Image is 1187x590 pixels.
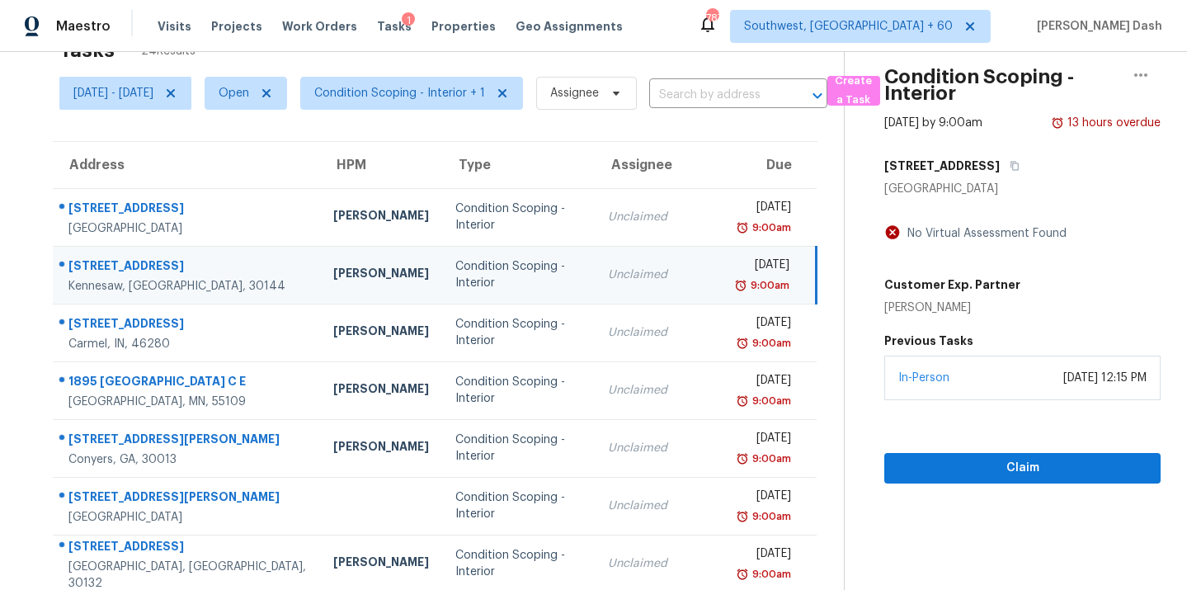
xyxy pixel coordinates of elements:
span: Visits [158,18,191,35]
div: Condition Scoping - Interior [455,547,582,580]
div: Unclaimed [608,209,712,225]
div: Condition Scoping - Interior [455,316,582,349]
div: [PERSON_NAME] [333,323,429,343]
div: Conyers, GA, 30013 [68,451,307,468]
div: Unclaimed [608,382,712,399]
div: Condition Scoping - Interior [455,374,582,407]
span: Southwest, [GEOGRAPHIC_DATA] + 60 [744,18,953,35]
button: Create a Task [827,76,880,106]
div: 9:00am [749,566,791,583]
img: Overdue Alarm Icon [734,277,747,294]
img: Overdue Alarm Icon [736,219,749,236]
div: [PERSON_NAME] [333,380,429,401]
div: [DATE] [738,430,791,451]
div: Unclaimed [608,440,712,456]
div: 787 [706,10,718,26]
span: Work Orders [282,18,357,35]
h5: Customer Exp. Partner [884,276,1020,293]
div: [DATE] [738,372,791,393]
div: [DATE] [738,199,791,219]
span: Claim [897,458,1147,479]
span: Create a Task [836,72,872,110]
div: [STREET_ADDRESS] [68,315,307,336]
div: [GEOGRAPHIC_DATA] [884,181,1161,197]
span: Tasks [377,21,412,32]
div: [PERSON_NAME] [333,554,429,574]
img: Overdue Alarm Icon [1051,115,1064,131]
div: 9:00am [747,277,789,294]
th: Type [442,142,595,188]
span: [DATE] - [DATE] [73,85,153,101]
th: Address [53,142,320,188]
span: Geo Assignments [516,18,623,35]
span: Open [219,85,249,101]
div: Condition Scoping - Interior [455,432,582,465]
h2: Tasks [59,42,115,59]
div: Unclaimed [608,498,712,514]
div: [STREET_ADDRESS] [68,257,307,278]
div: [PERSON_NAME] [333,265,429,286]
th: HPM [320,142,442,188]
div: [GEOGRAPHIC_DATA], MN, 55109 [68,394,307,410]
img: Overdue Alarm Icon [736,335,749,352]
div: Unclaimed [608,555,712,572]
div: [STREET_ADDRESS] [68,200,307,220]
div: Kennesaw, [GEOGRAPHIC_DATA], 30144 [68,278,307,295]
span: Projects [211,18,262,35]
div: 1895 [GEOGRAPHIC_DATA] C E [68,373,307,394]
div: [GEOGRAPHIC_DATA] [68,509,307,526]
span: [PERSON_NAME] Dash [1030,18,1162,35]
h5: Previous Tasks [884,333,1161,349]
img: Artifact Not Present Icon [884,224,901,241]
a: In-Person [898,372,949,384]
div: 13 hours overdue [1064,115,1161,131]
div: [DATE] 12:15 PM [1063,370,1147,386]
div: [DATE] [738,257,790,277]
div: 1 [402,12,415,29]
div: 9:00am [749,335,791,352]
span: Maestro [56,18,111,35]
div: [STREET_ADDRESS] [68,538,307,559]
div: [PERSON_NAME] [333,207,429,228]
th: Assignee [595,142,725,188]
div: No Virtual Assessment Found [901,225,1067,242]
div: [DATE] [738,314,791,335]
div: Unclaimed [608,324,712,341]
div: [PERSON_NAME] [884,300,1020,316]
div: [DATE] [738,545,791,566]
span: Properties [431,18,496,35]
th: Due [725,142,817,188]
div: Carmel, IN, 46280 [68,336,307,352]
div: [STREET_ADDRESS][PERSON_NAME] [68,489,307,509]
div: [STREET_ADDRESS][PERSON_NAME] [68,431,307,451]
img: Overdue Alarm Icon [736,451,749,467]
div: 9:00am [749,393,791,409]
input: Search by address [649,83,781,108]
h2: Condition Scoping - Interior [884,68,1121,101]
div: Condition Scoping - Interior [455,258,582,291]
img: Overdue Alarm Icon [736,508,749,525]
span: Condition Scoping - Interior + 1 [314,85,485,101]
button: Open [806,84,829,107]
div: 9:00am [749,451,791,467]
img: Overdue Alarm Icon [736,393,749,409]
div: [DATE] [738,488,791,508]
div: [GEOGRAPHIC_DATA] [68,220,307,237]
span: Assignee [550,85,599,101]
div: 9:00am [749,508,791,525]
div: Unclaimed [608,267,712,283]
button: Claim [884,453,1161,484]
div: 9:00am [749,219,791,236]
div: [DATE] by 9:00am [884,115,982,131]
img: Overdue Alarm Icon [736,566,749,583]
div: [PERSON_NAME] [333,438,429,459]
div: Condition Scoping - Interior [455,489,582,522]
h5: [STREET_ADDRESS] [884,158,1000,174]
div: Condition Scoping - Interior [455,201,582,234]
